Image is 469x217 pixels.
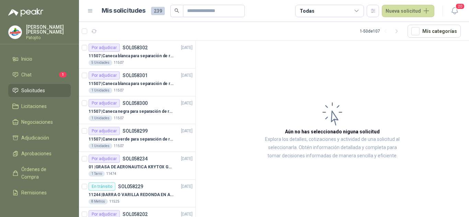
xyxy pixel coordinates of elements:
p: 11507 [114,60,124,65]
span: Solicitudes [21,87,45,94]
p: 11507 [114,143,124,149]
span: Adjudicación [21,134,49,142]
p: [DATE] [181,45,193,51]
a: Por adjudicarSOL058299[DATE] 11507 |Caneca verde para separación de residuo 55 LT1 Unidades11507 [79,124,195,152]
span: 1 [59,72,67,77]
p: 11507 | Caneca negra para separación de residuo 55 LT [89,108,174,115]
span: 20 [455,3,465,10]
div: 8 Metros [89,199,108,204]
div: Por adjudicar [89,99,120,107]
a: Inicio [8,52,71,65]
p: SOL058302 [123,45,148,50]
p: 11507 [114,116,124,121]
a: Por adjudicarSOL058300[DATE] 11507 |Caneca negra para separación de residuo 55 LT1 Unidades11507 [79,96,195,124]
a: Licitaciones [8,100,71,113]
span: Inicio [21,55,32,63]
p: SOL058234 [123,156,148,161]
h1: Mis solicitudes [102,6,146,16]
p: Explora los detalles, cotizaciones y actividad de una solicitud al seleccionarla. Obtén informaci... [264,135,400,160]
span: Aprobaciones [21,150,52,157]
p: 11507 [114,88,124,93]
a: Negociaciones [8,116,71,129]
p: [DATE] [181,128,193,134]
button: Nueva solicitud [382,5,434,17]
div: Por adjudicar [89,127,120,135]
div: 1 - 50 de 107 [360,26,402,37]
a: Por adjudicarSOL058301[DATE] 11507 |Caneca blanca para separación de residuos 10 LT1 Unidades11507 [79,69,195,96]
span: Órdenes de Compra [21,166,64,181]
p: 11507 | Caneca blanca para separación de residuos 10 LT [89,81,174,87]
img: Company Logo [9,26,22,39]
span: Negociaciones [21,118,53,126]
a: Chat1 [8,68,71,81]
p: SOL058202 [123,212,148,217]
div: Por adjudicar [89,44,120,52]
p: 01 | GRASA DE AERONAUTICA KRYTOX GPL 207 (SE ADJUNTA IMAGEN DE REFERENCIA) [89,164,174,170]
div: Por adjudicar [89,71,120,80]
div: Por adjudicar [89,155,120,163]
a: Remisiones [8,186,71,199]
p: SOL058300 [123,101,148,106]
p: 11507 | Caneca blanca para separación de residuos 121 LT [89,53,174,59]
div: 1 Unidades [89,116,112,121]
p: [DATE] [181,156,193,162]
span: Chat [21,71,32,79]
div: 1 Tarro [89,171,105,177]
p: 11244 | BARRA O VARILLA REDONDA EN ACERO INOXIDABLE DE 2" O 50 MM [89,192,174,198]
p: SOL058299 [123,129,148,133]
a: Solicitudes [8,84,71,97]
a: En tránsitoSOL058229[DATE] 11244 |BARRA O VARILLA REDONDA EN ACERO INOXIDABLE DE 2" O 50 MM8 Metr... [79,180,195,207]
div: 1 Unidades [89,88,112,93]
button: 20 [448,5,461,17]
img: Logo peakr [8,8,43,16]
div: 5 Unidades [89,60,112,65]
a: Por adjudicarSOL058234[DATE] 01 |GRASA DE AERONAUTICA KRYTOX GPL 207 (SE ADJUNTA IMAGEN DE REFERE... [79,152,195,180]
p: SOL058229 [118,184,143,189]
a: Adjudicación [8,131,71,144]
a: Órdenes de Compra [8,163,71,183]
span: Remisiones [21,189,47,196]
span: 239 [151,7,165,15]
p: 11474 [106,171,116,177]
p: 11507 | Caneca verde para separación de residuo 55 LT [89,136,174,143]
div: Todas [300,7,314,15]
p: [DATE] [181,72,193,79]
p: [DATE] [181,100,193,107]
p: [PERSON_NAME] [PERSON_NAME] [26,25,71,34]
div: 1 Unidades [89,143,112,149]
span: search [174,8,179,13]
span: Licitaciones [21,103,47,110]
a: Aprobaciones [8,147,71,160]
p: Patojito [26,36,71,40]
a: Por adjudicarSOL058302[DATE] 11507 |Caneca blanca para separación de residuos 121 LT5 Unidades11507 [79,41,195,69]
p: [DATE] [181,183,193,190]
h3: Aún no has seleccionado niguna solicitud [285,128,380,135]
p: SOL058301 [123,73,148,78]
div: En tránsito [89,182,115,191]
button: Mís categorías [408,25,461,38]
p: 11525 [109,199,119,204]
